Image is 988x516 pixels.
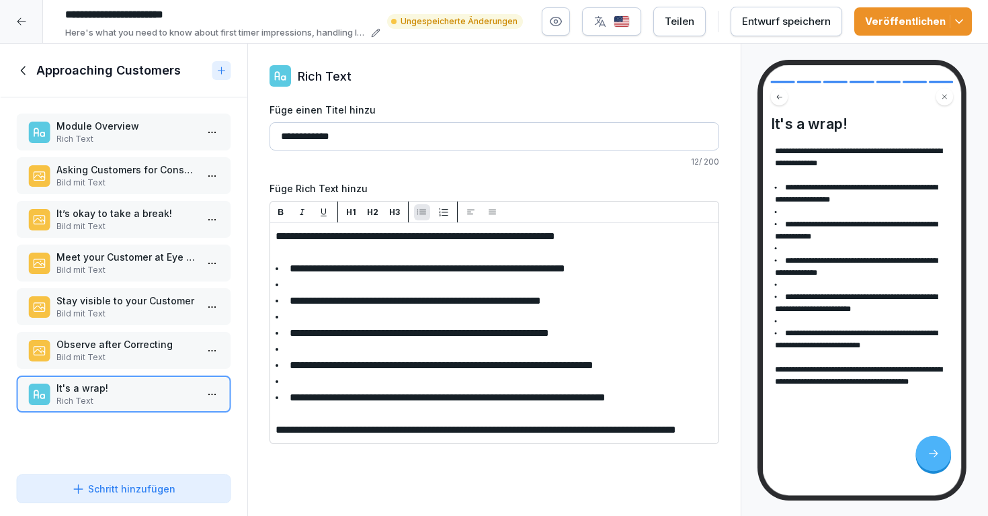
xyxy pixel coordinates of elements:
p: Rich Text [56,395,196,407]
p: Meet your Customer at Eye Level [56,250,196,264]
p: H2 [367,206,378,218]
p: Bild mit Text [56,351,196,363]
p: Bild mit Text [56,308,196,320]
h1: Approaching Customers [36,62,181,79]
div: It’s okay to take a break!Bild mit Text [16,201,231,238]
button: Entwurf speichern [731,7,842,36]
p: Asking Customers for Consent before Touching [56,163,196,177]
button: Schritt hinzufügen [16,474,231,503]
div: Meet your Customer at Eye LevelBild mit Text [16,245,231,282]
div: Entwurf speichern [742,14,831,29]
p: Rich Text [56,133,196,145]
h4: It's a wrap! [770,116,953,133]
div: Veröffentlichen [865,14,961,29]
p: Bild mit Text [56,220,196,232]
div: It's a wrap!Rich Text [16,376,231,413]
p: Rich Text [298,67,352,85]
p: It's a wrap! [56,381,196,395]
img: us.svg [614,15,630,28]
p: Bild mit Text [56,177,196,189]
button: H1 [343,204,360,220]
div: Schritt hinzufügen [72,482,175,496]
div: Module OverviewRich Text [16,114,231,150]
div: Observe after CorrectingBild mit Text [16,332,231,369]
label: Füge Rich Text hinzu [270,181,719,196]
button: H3 [386,204,403,220]
div: Teilen [665,14,694,29]
p: H1 [346,206,356,218]
div: Stay visible to your CustomerBild mit Text [16,288,231,325]
p: 12 / 200 [270,156,719,168]
div: Asking Customers for Consent before TouchingBild mit Text [16,157,231,194]
p: Stay visible to your Customer [56,294,196,308]
button: Teilen [653,7,706,36]
p: Observe after Correcting [56,337,196,351]
button: H2 [365,204,381,220]
p: Bild mit Text [56,264,196,276]
p: Ungespeicherte Änderungen [401,15,518,28]
p: Here's what you need to know about first timer impressions, handling latecomers and remembering n... [65,26,367,40]
p: It’s okay to take a break! [56,206,196,220]
p: H3 [389,206,400,218]
p: Module Overview [56,119,196,133]
label: Füge einen Titel hinzu [270,103,719,117]
button: Veröffentlichen [854,7,972,36]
